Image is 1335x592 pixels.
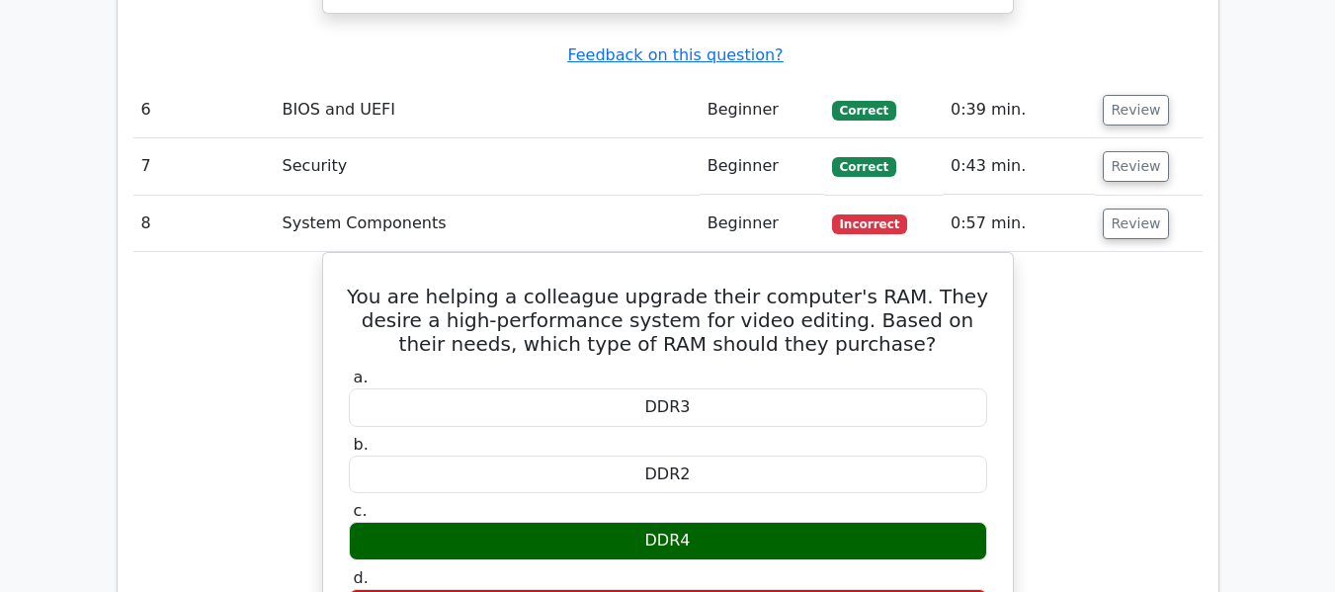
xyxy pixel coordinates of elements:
[354,501,368,520] span: c.
[347,285,989,356] h5: You are helping a colleague upgrade their computer's RAM. They desire a high-performance system f...
[349,388,987,427] div: DDR3
[832,214,908,234] span: Incorrect
[832,101,896,121] span: Correct
[354,368,369,386] span: a.
[133,196,275,252] td: 8
[275,82,700,138] td: BIOS and UEFI
[943,138,1095,195] td: 0:43 min.
[275,138,700,195] td: Security
[133,82,275,138] td: 6
[349,522,987,560] div: DDR4
[349,456,987,494] div: DDR2
[700,138,824,195] td: Beginner
[275,196,700,252] td: System Components
[133,138,275,195] td: 7
[832,157,896,177] span: Correct
[700,196,824,252] td: Beginner
[943,196,1095,252] td: 0:57 min.
[354,568,369,587] span: d.
[1103,151,1170,182] button: Review
[943,82,1095,138] td: 0:39 min.
[1103,95,1170,126] button: Review
[700,82,824,138] td: Beginner
[354,435,369,454] span: b.
[1103,209,1170,239] button: Review
[567,45,783,64] a: Feedback on this question?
